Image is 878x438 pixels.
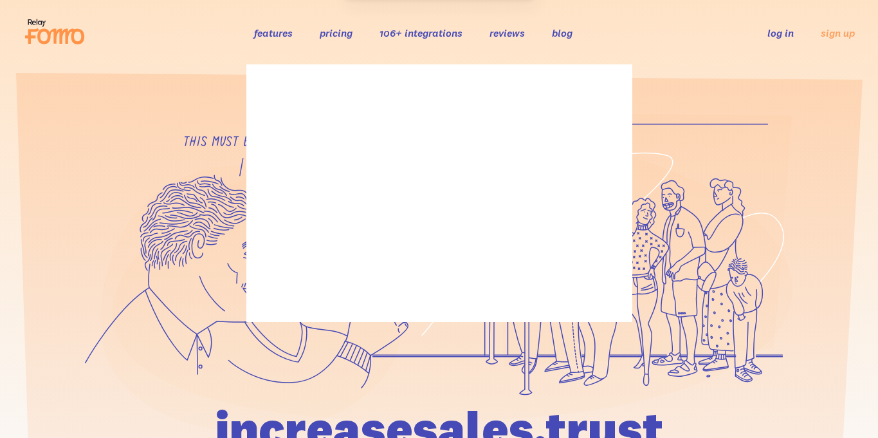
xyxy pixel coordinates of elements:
a: reviews [489,26,525,39]
a: pricing [320,26,352,39]
a: sign up [821,26,855,40]
a: log in [767,26,794,39]
a: 106+ integrations [380,26,462,39]
a: features [254,26,293,39]
img: blank image [246,64,632,322]
a: blog [552,26,572,39]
